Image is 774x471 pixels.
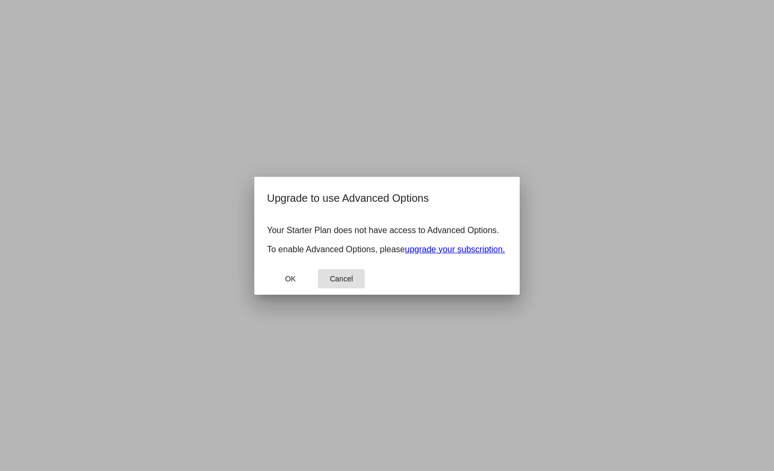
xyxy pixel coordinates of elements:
button: Close dialog [267,269,314,288]
a: upgrade your subscription. [405,245,505,254]
button: Close dialog [318,269,365,288]
span: Cancel [330,275,353,283]
p: Your Starter Plan does not have access to Advanced Options. To enable Advanced Options, please [267,226,507,254]
span: OK [285,275,296,283]
h2: Upgrade to use Advanced Options [267,190,507,207]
